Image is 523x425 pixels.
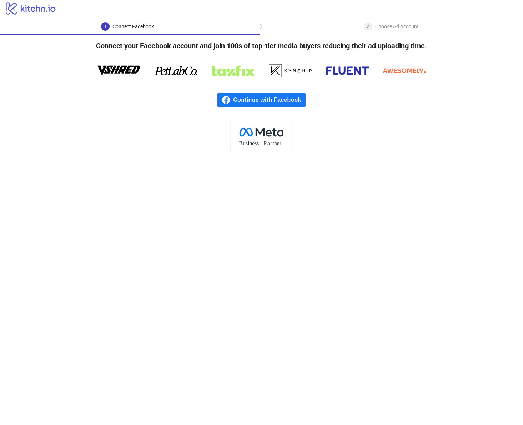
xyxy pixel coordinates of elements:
tspan: B [239,140,242,146]
tspan: tner [273,140,282,146]
span: 2 [367,24,369,29]
tspan: P [264,140,267,146]
h4: Connect your Facebook account and join 100s of top-tier media buyers reducing their ad uploading ... [85,35,438,56]
div: Choose Ad Account [375,22,419,31]
div: Connect Facebook [112,22,154,31]
tspan: usiness [243,140,259,146]
tspan: r [271,140,273,146]
tspan: a [267,140,270,146]
span: Continue with Facebook [233,93,305,107]
span: 1 [104,24,107,29]
a: Continue with Facebook [217,93,305,107]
